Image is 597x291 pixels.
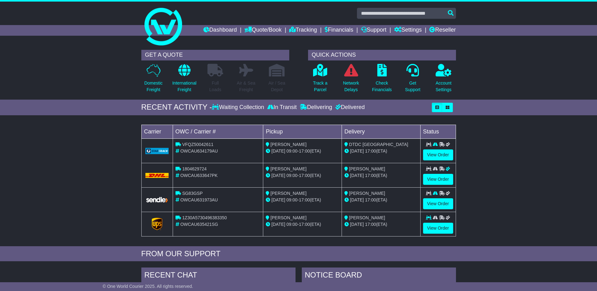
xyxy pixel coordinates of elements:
[349,191,385,196] span: [PERSON_NAME]
[350,222,364,227] span: [DATE]
[372,80,392,93] p: Check Financials
[103,284,193,289] span: © One World Courier 2025. All rights reserved.
[266,197,339,203] div: - (ETA)
[270,166,306,171] span: [PERSON_NAME]
[299,148,310,153] span: 17:00
[182,215,227,220] span: 1Z30A5730496383350
[271,148,285,153] span: [DATE]
[365,148,376,153] span: 17:00
[420,125,456,138] td: Status
[365,173,376,178] span: 17:00
[212,104,265,111] div: Waiting Collection
[344,197,418,203] div: (ETA)
[266,148,339,154] div: - (ETA)
[144,64,163,96] a: DomesticFreight
[343,64,359,96] a: NetworkDelays
[266,104,298,111] div: In Transit
[266,172,339,179] div: - (ETA)
[349,215,385,220] span: [PERSON_NAME]
[141,50,289,60] div: GET A QUOTE
[180,148,218,153] span: OWCAU634179AU
[342,125,420,138] td: Delivery
[203,25,237,36] a: Dashboard
[180,173,217,178] span: OWCAU633647PK
[145,148,169,154] img: GetCarrierServiceLogo
[423,223,453,234] a: View Order
[435,64,452,96] a: AccountSettings
[141,249,456,258] div: FROM OUR SUPPORT
[365,197,376,202] span: 17:00
[145,196,169,203] img: GetCarrierServiceLogo
[350,148,364,153] span: [DATE]
[289,25,317,36] a: Tracking
[270,191,306,196] span: [PERSON_NAME]
[141,103,212,112] div: RECENT ACTIVITY -
[349,142,408,147] span: DTDC [GEOGRAPHIC_DATA]
[286,222,297,227] span: 09:00
[344,221,418,228] div: (ETA)
[298,104,334,111] div: Delivering
[325,25,353,36] a: Financials
[244,25,281,36] a: Quote/Book
[429,25,456,36] a: Reseller
[308,50,456,60] div: QUICK ACTIONS
[344,172,418,179] div: (ETA)
[207,80,223,93] p: Full Loads
[141,125,173,138] td: Carrier
[270,142,306,147] span: [PERSON_NAME]
[271,173,285,178] span: [DATE]
[350,173,364,178] span: [DATE]
[263,125,342,138] td: Pickup
[334,104,365,111] div: Delivered
[182,166,207,171] span: 1804629724
[349,166,385,171] span: [PERSON_NAME]
[286,148,297,153] span: 09:00
[269,80,285,93] p: Air / Sea Depot
[180,197,218,202] span: OWCAU631973AU
[299,173,310,178] span: 17:00
[299,197,310,202] span: 17:00
[405,80,420,93] p: Get Support
[271,197,285,202] span: [DATE]
[343,80,359,93] p: Network Delays
[313,64,328,96] a: Track aParcel
[152,218,162,230] img: GetCarrierServiceLogo
[436,80,452,93] p: Account Settings
[271,222,285,227] span: [DATE]
[172,64,197,96] a: InternationalFreight
[344,148,418,154] div: (ETA)
[286,197,297,202] span: 09:00
[350,197,364,202] span: [DATE]
[237,80,255,93] p: Air & Sea Freight
[145,173,169,178] img: DHL.png
[313,80,327,93] p: Track a Parcel
[266,221,339,228] div: - (ETA)
[394,25,422,36] a: Settings
[180,222,218,227] span: OWCAU635421SG
[405,64,421,96] a: GetSupport
[173,125,263,138] td: OWC / Carrier #
[365,222,376,227] span: 17:00
[372,64,392,96] a: CheckFinancials
[286,173,297,178] span: 09:00
[182,142,213,147] span: VFQZ50042611
[141,268,296,284] div: RECENT CHAT
[423,198,453,209] a: View Order
[144,80,162,93] p: Domestic Freight
[302,268,456,284] div: NOTICE BOARD
[361,25,386,36] a: Support
[299,222,310,227] span: 17:00
[423,149,453,160] a: View Order
[182,191,202,196] span: SG83GSP
[270,215,306,220] span: [PERSON_NAME]
[172,80,196,93] p: International Freight
[423,174,453,185] a: View Order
